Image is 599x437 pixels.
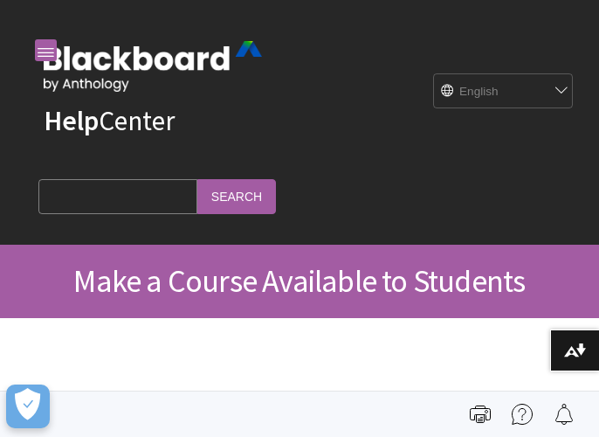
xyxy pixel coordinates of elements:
img: More help [512,404,533,425]
img: Blackboard by Anthology [44,41,262,92]
a: HelpCenter [44,103,175,138]
button: Open Preferences [6,385,50,428]
input: Search [197,179,276,213]
select: Site Language Selector [434,74,556,109]
img: Print [470,404,491,425]
span: Make a Course Available to Students [73,261,525,301]
strong: Help [44,103,99,138]
img: Follow this page [554,404,575,425]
